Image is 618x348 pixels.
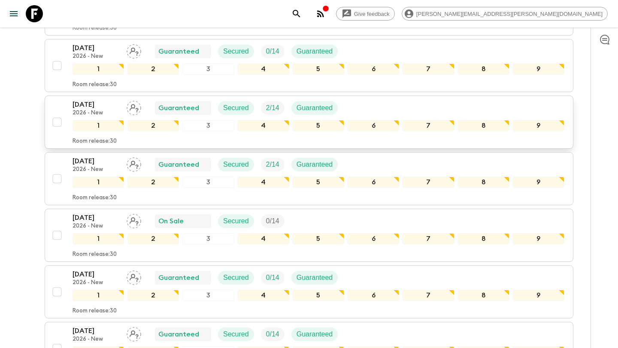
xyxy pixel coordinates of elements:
div: 6 [348,63,399,75]
span: Assign pack leader [127,103,141,110]
div: 6 [348,233,399,244]
div: 8 [458,177,509,188]
p: [DATE] [73,326,120,336]
p: 2026 - New [73,166,120,173]
div: 2 [127,177,179,188]
div: Trip Fill [261,101,285,115]
div: 9 [513,290,564,301]
div: Secured [218,101,254,115]
p: 2 / 14 [266,159,279,170]
span: [PERSON_NAME][EMAIL_ADDRESS][PERSON_NAME][DOMAIN_NAME] [412,11,607,17]
div: 1 [73,290,124,301]
p: 2026 - New [73,223,120,230]
div: 8 [458,290,509,301]
p: Secured [223,159,249,170]
div: 4 [238,233,289,244]
div: 9 [513,63,564,75]
div: 7 [403,120,454,131]
p: [DATE] [73,156,120,166]
p: 0 / 14 [266,46,279,57]
div: 7 [403,290,454,301]
div: 2 [127,290,179,301]
div: 8 [458,233,509,244]
p: Secured [223,216,249,226]
div: Secured [218,158,254,171]
p: Guaranteed [158,329,199,339]
p: [DATE] [73,269,120,279]
p: Secured [223,46,249,57]
div: 8 [458,120,509,131]
p: Room release: 30 [73,251,117,258]
span: Give feedback [349,11,394,17]
p: [DATE] [73,99,120,110]
div: 3 [182,233,234,244]
p: Secured [223,103,249,113]
p: 2026 - New [73,110,120,117]
p: Guaranteed [297,46,333,57]
div: 3 [182,63,234,75]
div: 4 [238,63,289,75]
div: 9 [513,120,564,131]
p: On Sale [158,216,184,226]
div: 3 [182,177,234,188]
div: 6 [348,120,399,131]
div: 3 [182,290,234,301]
p: 0 / 14 [266,329,279,339]
button: [DATE]2026 - NewAssign pack leaderGuaranteedSecuredTrip FillGuaranteed123456789Room release:30 [45,265,573,318]
div: Trip Fill [261,327,285,341]
div: 8 [458,63,509,75]
button: [DATE]2026 - NewAssign pack leaderGuaranteedSecuredTrip FillGuaranteed123456789Room release:30 [45,96,573,149]
div: Secured [218,271,254,285]
p: Room release: 30 [73,195,117,201]
div: 4 [238,290,289,301]
div: 7 [403,63,454,75]
div: 1 [73,120,124,131]
div: 6 [348,290,399,301]
p: Guaranteed [158,159,199,170]
div: 2 [127,120,179,131]
p: Guaranteed [158,46,199,57]
div: 3 [182,120,234,131]
div: 6 [348,177,399,188]
p: 2 / 14 [266,103,279,113]
div: 5 [293,233,344,244]
div: Trip Fill [261,158,285,171]
a: Give feedback [336,7,395,21]
div: 1 [73,177,124,188]
span: Assign pack leader [127,273,141,280]
p: 2026 - New [73,53,120,60]
div: Secured [218,45,254,58]
p: Room release: 30 [73,25,117,32]
p: Secured [223,273,249,283]
span: Assign pack leader [127,330,141,336]
div: 2 [127,233,179,244]
div: Secured [218,214,254,228]
div: 5 [293,63,344,75]
div: 1 [73,233,124,244]
p: Room release: 30 [73,81,117,88]
p: Guaranteed [297,273,333,283]
p: Room release: 30 [73,138,117,145]
p: 2026 - New [73,336,120,343]
p: [DATE] [73,43,120,53]
p: Guaranteed [158,273,199,283]
div: 1 [73,63,124,75]
div: Trip Fill [261,271,285,285]
div: Trip Fill [261,214,285,228]
p: 0 / 14 [266,273,279,283]
button: [DATE]2026 - NewAssign pack leaderGuaranteedSecuredTrip FillGuaranteed123456789Room release:30 [45,152,573,205]
div: Secured [218,327,254,341]
p: Guaranteed [297,329,333,339]
p: Secured [223,329,249,339]
div: Trip Fill [261,45,285,58]
p: 0 / 14 [266,216,279,226]
div: 7 [403,177,454,188]
p: Guaranteed [297,159,333,170]
p: [DATE] [73,213,120,223]
p: 2026 - New [73,279,120,286]
span: Assign pack leader [127,216,141,223]
p: Guaranteed [297,103,333,113]
span: Assign pack leader [127,160,141,167]
div: [PERSON_NAME][EMAIL_ADDRESS][PERSON_NAME][DOMAIN_NAME] [402,7,608,21]
div: 4 [238,120,289,131]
